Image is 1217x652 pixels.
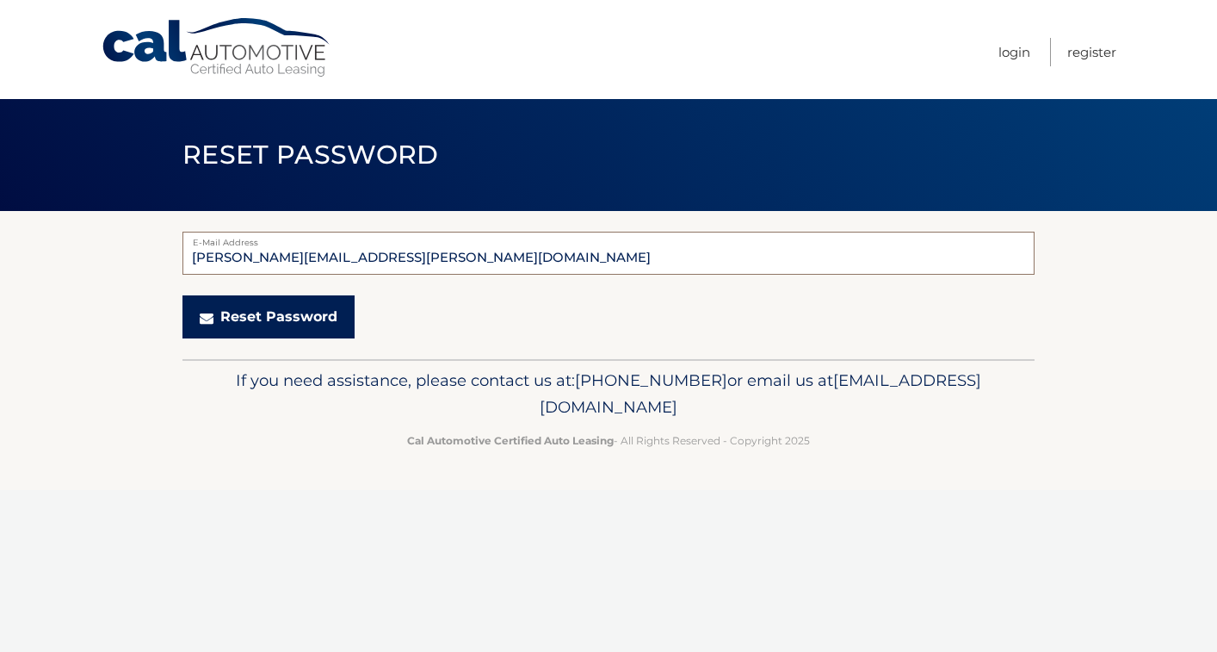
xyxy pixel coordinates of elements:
[194,367,1023,422] p: If you need assistance, please contact us at: or email us at
[194,432,1023,450] p: - All Rights Reserved - Copyright 2025
[998,38,1030,66] a: Login
[101,17,333,78] a: Cal Automotive
[575,370,727,390] span: [PHONE_NUMBER]
[182,232,1035,245] label: E-Mail Address
[182,295,355,338] button: Reset Password
[1067,38,1116,66] a: Register
[182,139,438,171] span: Reset Password
[182,232,1035,275] input: E-Mail Address
[407,434,614,447] strong: Cal Automotive Certified Auto Leasing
